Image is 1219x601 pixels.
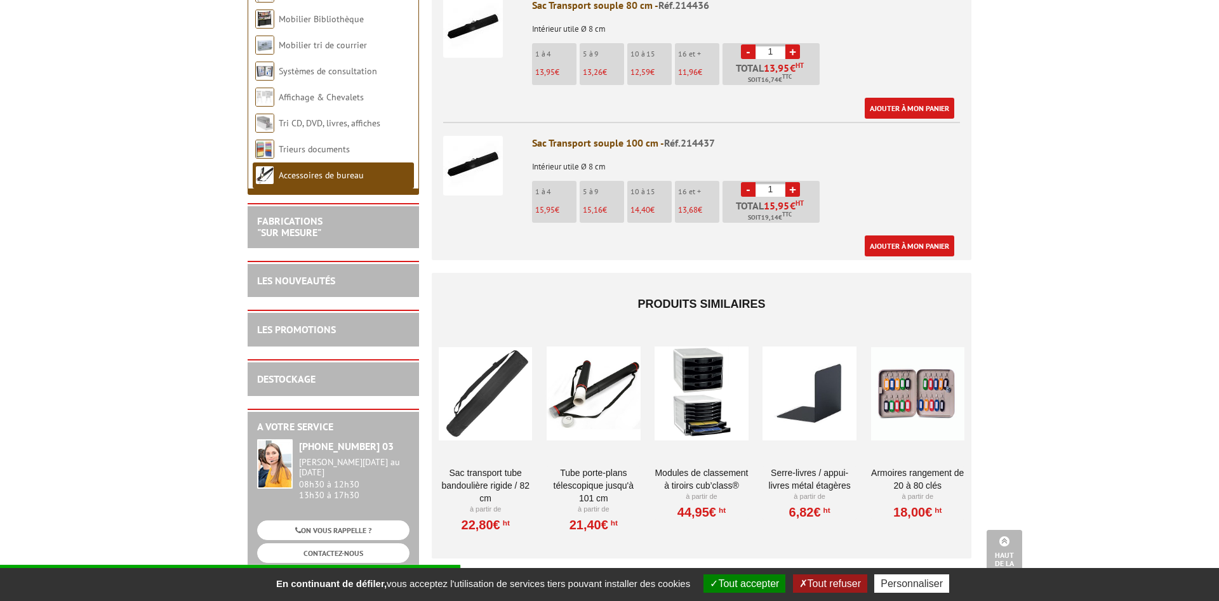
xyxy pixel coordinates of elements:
[782,73,792,80] sup: TTC
[630,187,672,196] p: 10 à 15
[932,506,942,515] sup: HT
[655,492,748,502] p: À partir de
[439,466,532,505] a: Sac Transport tube bandoulière rigide / 82 cm
[255,10,274,29] img: Mobilier Bibliothèque
[726,201,820,223] p: Total
[608,518,618,527] sup: HT
[279,13,364,25] a: Mobilier Bibliothèque
[796,199,804,208] sup: HT
[299,440,394,452] strong: [PHONE_NUMBER] 03
[299,457,410,501] div: 08h30 à 12h30 13h30 à 17h30
[257,439,293,489] img: widget-service.jpg
[790,63,796,73] span: €
[630,204,650,215] span: 14,40
[257,543,410,563] a: CONTACTEZ-NOUS
[279,143,350,155] a: Trieurs documents
[796,61,804,70] sup: HT
[785,44,800,59] a: +
[630,68,672,77] p: €
[500,518,510,527] sup: HT
[270,578,696,589] span: vous acceptez l'utilisation de services tiers pouvant installer des cookies
[583,67,603,77] span: 13,26
[741,44,756,59] a: -
[821,506,830,515] sup: HT
[257,215,323,239] a: FABRICATIONS"Sur Mesure"
[443,136,503,195] img: Sac Transport souple 100 cm
[716,506,726,515] sup: HT
[532,16,960,34] p: Intérieur utile Ø 8 cm
[583,187,624,196] p: 5 à 9
[255,114,274,133] img: Tri CD, DVD, livres, affiches
[583,206,624,215] p: €
[583,50,624,58] p: 5 à 9
[703,574,785,593] button: Tout accepter
[726,63,820,85] p: Total
[257,373,316,385] a: DESTOCKAGE
[865,235,954,256] a: Ajouter à mon panier
[532,154,960,171] p: Intérieur utile Ø 8 cm
[764,201,790,211] span: 15,95
[678,187,719,196] p: 16 et +
[790,201,796,211] span: €
[532,136,960,150] div: Sac Transport souple 100 cm -
[279,65,377,77] a: Systèmes de consultation
[255,140,274,159] img: Trieurs documents
[257,323,336,336] a: LES PROMOTIONS
[255,166,274,185] img: Accessoires de bureau
[763,492,856,502] p: À partir de
[678,68,719,77] p: €
[630,50,672,58] p: 10 à 15
[678,50,719,58] p: 16 et +
[535,204,555,215] span: 15,95
[874,574,949,593] button: Personnaliser (fenêtre modale)
[279,117,380,129] a: Tri CD, DVD, livres, affiches
[741,182,756,197] a: -
[279,91,364,103] a: Affichage & Chevalets
[630,206,672,215] p: €
[583,204,603,215] span: 15,16
[678,67,698,77] span: 11,96
[547,466,640,505] a: Tube porte-plans télescopique jusqu'à 101 cm
[664,136,715,149] span: Réf.214437
[782,211,792,218] sup: TTC
[535,50,576,58] p: 1 à 4
[655,466,748,492] a: Modules de classement à tiroirs Cub’Class®
[678,206,719,215] p: €
[764,63,790,73] span: 13,95
[637,298,765,310] span: Produits similaires
[257,421,410,433] h2: A votre service
[893,508,942,516] a: 18,00€HT
[535,187,576,196] p: 1 à 4
[871,466,964,492] a: Armoires rangement de 20 à 80 clés
[748,75,792,85] span: Soit €
[257,274,335,287] a: LES NOUVEAUTÉS
[987,530,1022,582] a: Haut de la page
[439,505,532,515] p: À partir de
[871,492,964,502] p: À partir de
[257,520,410,540] a: ON VOUS RAPPELLE ?
[570,521,618,529] a: 21,40€HT
[299,457,410,479] div: [PERSON_NAME][DATE] au [DATE]
[535,68,576,77] p: €
[748,213,792,223] span: Soit €
[535,67,555,77] span: 13,95
[276,578,387,589] strong: En continuant de défiler,
[255,62,274,81] img: Systèmes de consultation
[547,505,640,515] p: À partir de
[763,466,856,492] a: Serre-livres / Appui-livres métal étagères
[865,98,954,119] a: Ajouter à mon panier
[462,521,510,529] a: 22,80€HT
[678,204,698,215] span: 13,68
[761,213,778,223] span: 19,14
[535,206,576,215] p: €
[789,508,830,516] a: 6,82€HT
[630,67,650,77] span: 12,59
[279,169,364,181] a: Accessoires de bureau
[255,36,274,55] img: Mobilier tri de courrier
[761,75,778,85] span: 16,74
[677,508,726,516] a: 44,95€HT
[785,182,800,197] a: +
[255,88,274,107] img: Affichage & Chevalets
[583,68,624,77] p: €
[279,39,367,51] a: Mobilier tri de courrier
